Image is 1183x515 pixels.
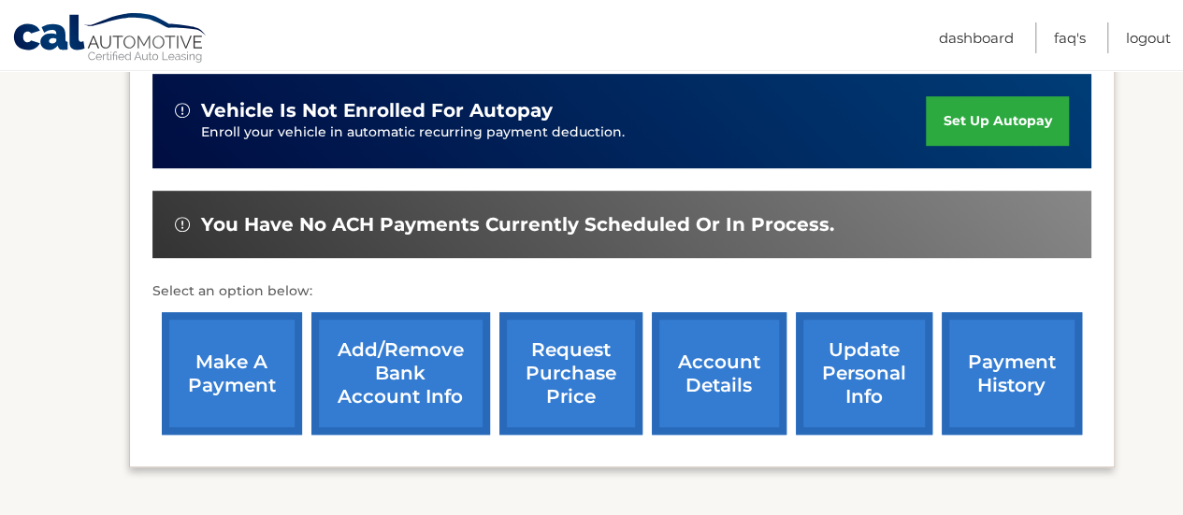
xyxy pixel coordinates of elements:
a: request purchase price [499,312,642,435]
a: Add/Remove bank account info [311,312,490,435]
p: Select an option below: [152,280,1091,303]
a: Logout [1126,22,1171,53]
a: account details [652,312,786,435]
a: Cal Automotive [12,12,209,66]
a: Dashboard [939,22,1014,53]
p: Enroll your vehicle in automatic recurring payment deduction. [201,122,927,143]
a: update personal info [796,312,932,435]
a: set up autopay [926,96,1068,146]
img: alert-white.svg [175,103,190,118]
span: You have no ACH payments currently scheduled or in process. [201,213,834,236]
img: alert-white.svg [175,217,190,232]
a: FAQ's [1054,22,1086,53]
span: vehicle is not enrolled for autopay [201,99,553,122]
a: payment history [942,312,1082,435]
a: make a payment [162,312,302,435]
